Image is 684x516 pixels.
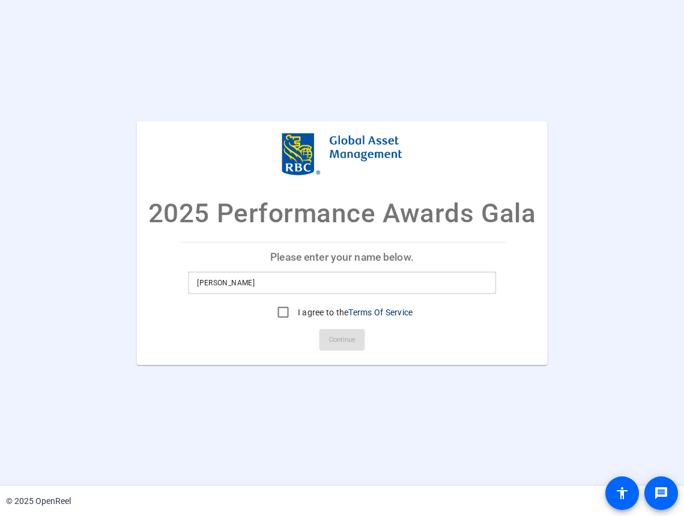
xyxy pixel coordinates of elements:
[295,306,413,318] label: I agree to the
[615,486,629,500] mat-icon: accessibility
[197,276,487,290] input: Enter your name
[6,495,71,508] div: © 2025 OpenReel
[348,308,413,317] a: Terms Of Service
[148,193,536,232] p: 2025 Performance Awards Gala
[282,133,402,175] img: company-logo
[654,486,668,500] mat-icon: message
[178,242,506,271] p: Please enter your name below.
